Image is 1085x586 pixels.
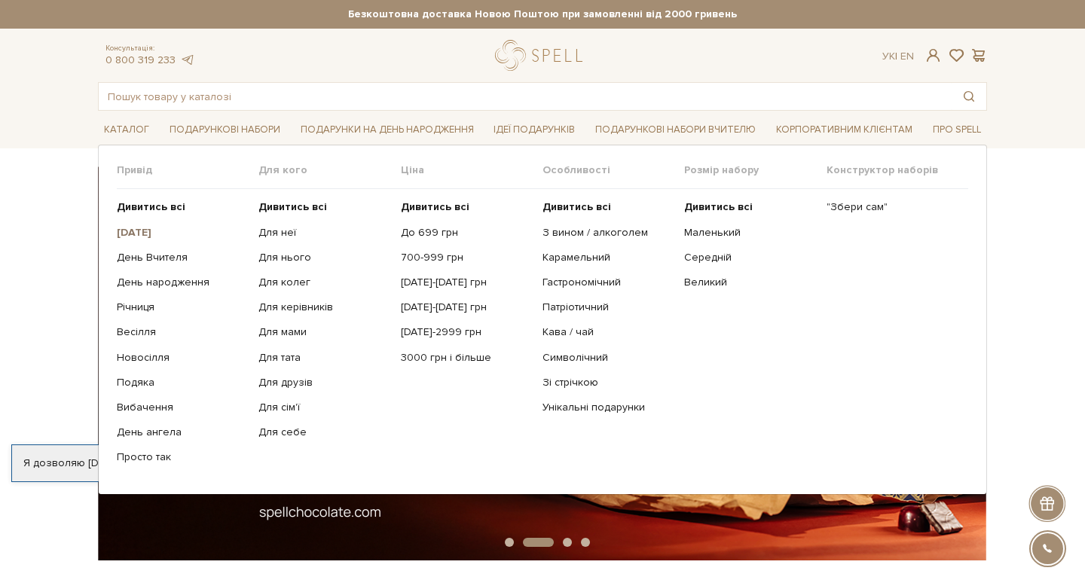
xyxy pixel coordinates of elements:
[542,200,611,213] b: Дивитись всі
[927,118,987,142] a: Про Spell
[401,200,469,213] b: Дивитись всі
[581,538,590,547] button: Carousel Page 4
[98,118,155,142] a: Каталог
[117,226,247,240] a: [DATE]
[882,50,914,63] div: Ук
[117,301,247,314] a: Річниця
[542,301,673,314] a: Патріотичний
[117,163,258,177] span: Привід
[401,276,531,289] a: [DATE]-[DATE] грн
[523,538,554,547] button: Carousel Page 2 (Current Slide)
[487,118,581,142] a: Ідеї подарунків
[684,200,815,214] a: Дивитись всі
[401,301,531,314] a: [DATE]-[DATE] грн
[258,200,389,214] a: Дивитись всі
[258,401,389,414] a: Для сім'ї
[117,325,247,339] a: Весілля
[401,200,531,214] a: Дивитись всі
[895,50,897,63] span: |
[117,226,151,239] b: [DATE]
[542,251,673,264] a: Карамельний
[98,8,987,21] strong: Безкоштовна доставка Новою Поштою при замовленні від 2000 гривень
[542,163,684,177] span: Особливості
[563,538,572,547] button: Carousel Page 3
[589,117,762,142] a: Подарункові набори Вчителю
[827,163,968,177] span: Конструктор наборів
[295,118,480,142] a: Подарунки на День народження
[505,538,514,547] button: Carousel Page 1
[99,83,952,110] input: Пошук товару у каталозі
[117,351,247,365] a: Новосілля
[684,200,753,213] b: Дивитись всі
[684,276,815,289] a: Великий
[258,200,327,213] b: Дивитись всі
[542,351,673,365] a: Символічний
[684,163,826,177] span: Розмір набору
[495,40,589,71] a: logo
[12,456,420,470] div: Я дозволяю [DOMAIN_NAME] використовувати
[179,53,194,66] a: telegram
[117,426,247,439] a: День ангела
[117,251,247,264] a: День Вчителя
[542,200,673,214] a: Дивитись всі
[401,163,542,177] span: Ціна
[258,276,389,289] a: Для колег
[117,401,247,414] a: Вибачення
[117,450,247,464] a: Просто так
[105,44,194,53] span: Консультація:
[258,163,400,177] span: Для кого
[952,83,986,110] button: Пошук товару у каталозі
[258,426,389,439] a: Для себе
[98,145,987,494] div: Каталог
[542,401,673,414] a: Унікальні подарунки
[117,376,247,389] a: Подяка
[105,53,176,66] a: 0 800 319 233
[258,301,389,314] a: Для керівників
[542,226,673,240] a: З вином / алкоголем
[401,226,531,240] a: До 699 грн
[401,351,531,365] a: 3000 грн і більше
[542,276,673,289] a: Гастрономічний
[117,200,247,214] a: Дивитись всі
[98,536,987,550] div: Carousel Pagination
[900,50,914,63] a: En
[684,251,815,264] a: Середній
[401,251,531,264] a: 700-999 грн
[258,226,389,240] a: Для неї
[542,325,673,339] a: Кава / чай
[117,200,185,213] b: Дивитись всі
[117,276,247,289] a: День народження
[827,200,957,214] a: "Збери сам"
[770,118,918,142] a: Корпоративним клієнтам
[258,325,389,339] a: Для мами
[684,226,815,240] a: Маленький
[542,376,673,389] a: Зі стрічкою
[258,351,389,365] a: Для тата
[258,251,389,264] a: Для нього
[164,118,286,142] a: Подарункові набори
[401,325,531,339] a: [DATE]-2999 грн
[258,376,389,389] a: Для друзів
